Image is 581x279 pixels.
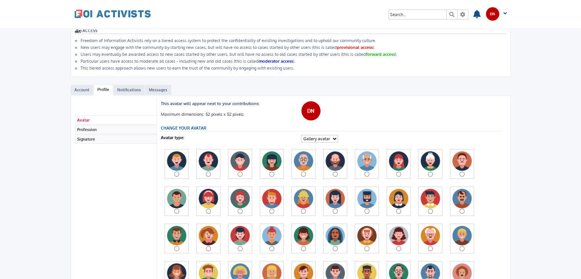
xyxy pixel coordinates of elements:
a: Notifications [113,85,145,95]
li: This tiered access approach allows new users to earn the trust of the community by engaging with ... [81,65,507,71]
a: Avatar [75,115,157,125]
li: Freedom of Information Activists rely on a tiered access system to protect the confidentiality of... [81,38,507,43]
li: Particular users have access to moderate all cases - including new and old cases (this is called ). [81,58,507,64]
a: Signature [75,135,157,144]
a: Profile [94,84,113,95]
strong: forward access [366,52,395,57]
img: User avatar [486,7,500,21]
h3: ACCESS [75,28,507,34]
li: New users may engage with the community by starting new cases, but will have no access to cases s... [81,45,507,50]
span: Profession [77,127,97,132]
span: Maximum dimensions: 52 pixels x 52 pixels [161,112,244,117]
input: Search for keywords [389,10,446,19]
span: Avatar [77,118,90,122]
a: Messages [145,85,171,95]
span: Signature [77,137,95,141]
h3: Change your Avatar [161,125,502,131]
strong: provisional access [337,45,373,50]
strong: moderator access [259,58,293,64]
li: Users may eventually be awarded access to new cases started by other users, but will have no acce... [81,52,507,57]
a: Account [71,85,93,95]
label: Avatar type: [161,135,186,140]
label: This avatar will appear next to your contributions: [161,101,261,106]
a: FOI Activists [74,4,151,24]
a: Profession [75,125,157,134]
img: User avatar [301,101,321,121]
